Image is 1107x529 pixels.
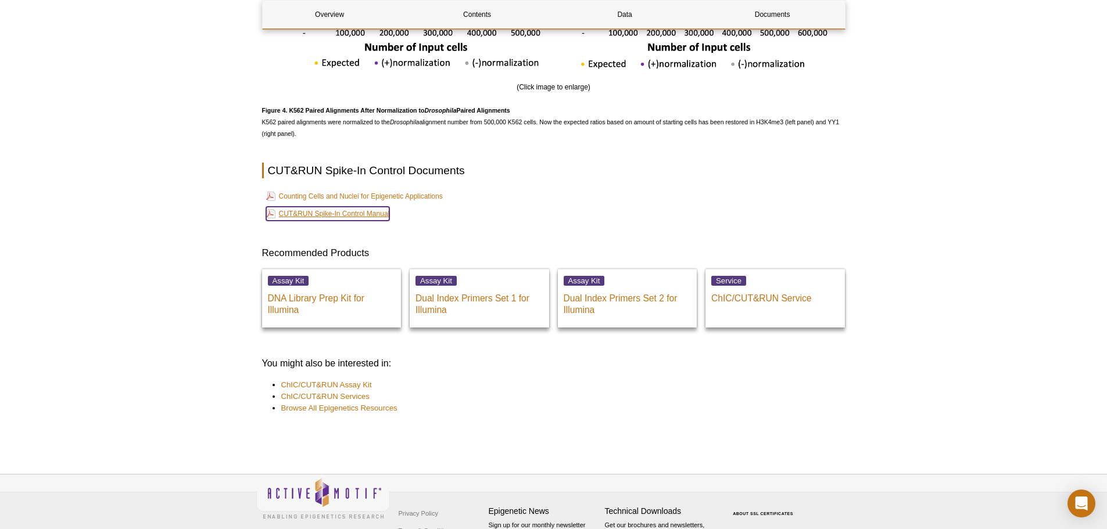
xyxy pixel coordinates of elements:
a: Assay Kit DNA Library Prep Kit for Illumina [262,269,402,328]
p: Dual Index Primers Set 1 for Illumina [415,287,543,316]
span: Service [711,276,746,286]
a: Browse All Epigenetics Resources [281,402,397,414]
a: Assay Kit Dual Index Primers Set 2 for Illumina [558,269,697,328]
em: Drosophila [390,118,419,125]
a: CUT&RUN Spike-In Control Manual [266,207,390,221]
a: Privacy Policy [396,505,441,522]
a: Data [558,1,692,28]
span: Assay Kit [415,276,457,286]
img: Active Motif, [256,474,390,521]
strong: Figure 4. K562 Paired Alignments After Normalization to Paired Alignments [262,107,510,114]
span: Assay Kit [268,276,309,286]
a: Overview [263,1,397,28]
h4: Epigenetic News [489,506,599,516]
div: Open Intercom Messenger [1067,490,1095,517]
span: Assay Kit [564,276,605,286]
a: Counting Cells and Nuclei for Epigenetic Applications [266,189,443,203]
p: DNA Library Prep Kit for Illumina [268,287,396,316]
a: Documents [705,1,840,28]
p: ChIC/CUT&RUN Service [711,287,839,304]
p: Dual Index Primers Set 2 for Illumina [564,287,692,316]
a: Contents [410,1,544,28]
a: ABOUT SSL CERTIFICATES [733,512,793,516]
a: ChIC/CUT&RUN Assay Kit [281,379,372,391]
h3: You might also be interested in: [262,357,846,370]
a: Assay Kit Dual Index Primers Set 1 for Illumina [410,269,549,328]
a: Service ChIC/CUT&RUN Service [705,269,845,328]
h4: Technical Downloads [605,506,715,516]
span: K562 paired alignments were normalized to the alignment number from 500,000 K562 cells. Now the e... [262,107,840,137]
table: Click to Verify - This site chose Symantec SSL for secure e-commerce and confidential communicati... [721,495,808,520]
a: ChIC/CUT&RUN Services [281,391,370,402]
h3: Recommended Products [262,246,846,260]
h2: CUT&RUN Spike-In Control Documents [262,163,846,178]
em: Drosophila [424,107,456,114]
